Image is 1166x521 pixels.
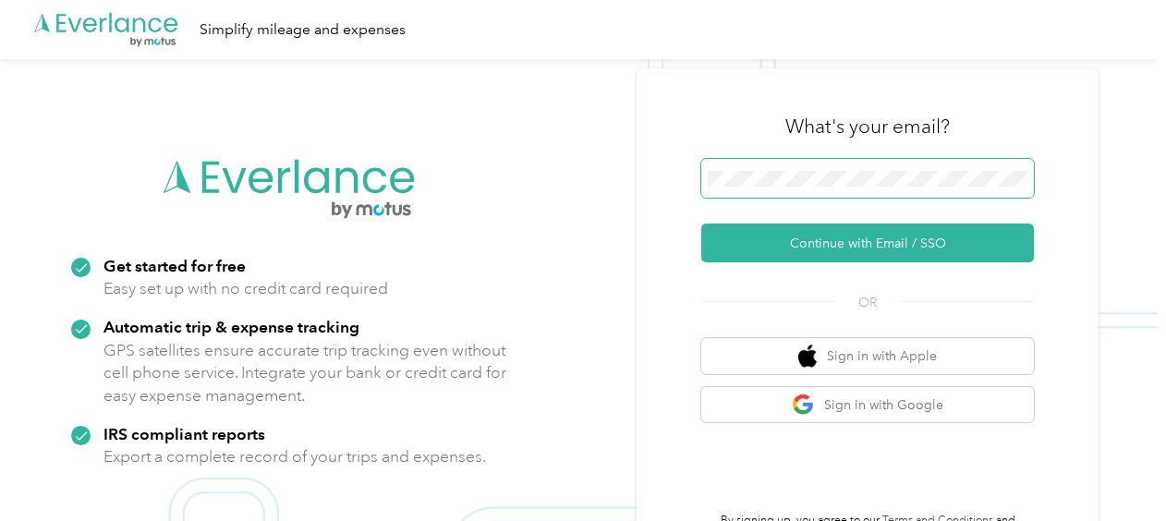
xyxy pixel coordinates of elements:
p: Export a complete record of your trips and expenses. [103,445,486,468]
span: OR [835,293,900,312]
strong: IRS compliant reports [103,424,265,443]
h3: What's your email? [785,114,950,139]
img: apple logo [798,345,817,368]
p: GPS satellites ensure accurate trip tracking even without cell phone service. Integrate your bank... [103,339,507,407]
p: Easy set up with no credit card required [103,277,388,300]
img: google logo [792,394,815,417]
strong: Get started for free [103,256,246,275]
div: Simplify mileage and expenses [200,18,406,42]
strong: Automatic trip & expense tracking [103,317,359,336]
button: apple logoSign in with Apple [701,338,1034,374]
button: Continue with Email / SSO [701,224,1034,262]
button: google logoSign in with Google [701,387,1034,423]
